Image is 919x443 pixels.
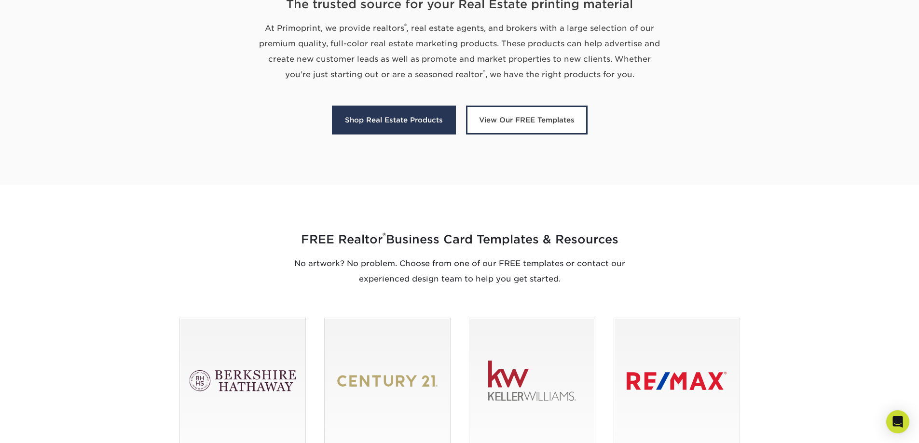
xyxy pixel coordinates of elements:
[466,106,588,134] a: View Our FREE Templates
[886,410,909,433] div: Open Intercom Messenger
[332,106,456,134] a: Shop Real Estate Products
[291,256,629,287] p: No artwork? No problem. Choose from one of our FREE templates or contact our experienced design t...
[178,231,742,248] h3: FREE Realtor Business Card Templates & Resources
[483,68,485,76] sup: ®
[255,21,665,82] p: At Primoprint, we provide realtors , real estate agents, and brokers with a large selection of ou...
[383,231,386,241] sup: ®
[404,22,407,29] sup: ®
